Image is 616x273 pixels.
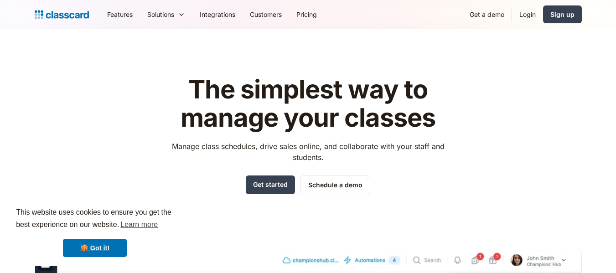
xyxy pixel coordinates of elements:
a: Customers [243,4,289,25]
p: Manage class schedules, drive sales online, and collaborate with your staff and students. [163,141,453,163]
div: Solutions [140,4,192,25]
div: cookieconsent [7,198,182,266]
a: home [35,8,89,21]
div: Solutions [147,10,174,19]
a: dismiss cookie message [63,239,127,257]
h1: The simplest way to manage your classes [163,76,453,132]
span: This website uses cookies to ensure you get the best experience on our website. [16,207,174,232]
a: Login [512,4,543,25]
a: Features [100,4,140,25]
a: Schedule a demo [300,175,370,194]
a: learn more about cookies [119,218,159,232]
a: Sign up [543,5,582,23]
div: Sign up [550,10,575,19]
a: Integrations [192,4,243,25]
a: Pricing [289,4,324,25]
a: Get a demo [462,4,512,25]
a: Get started [246,175,295,194]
